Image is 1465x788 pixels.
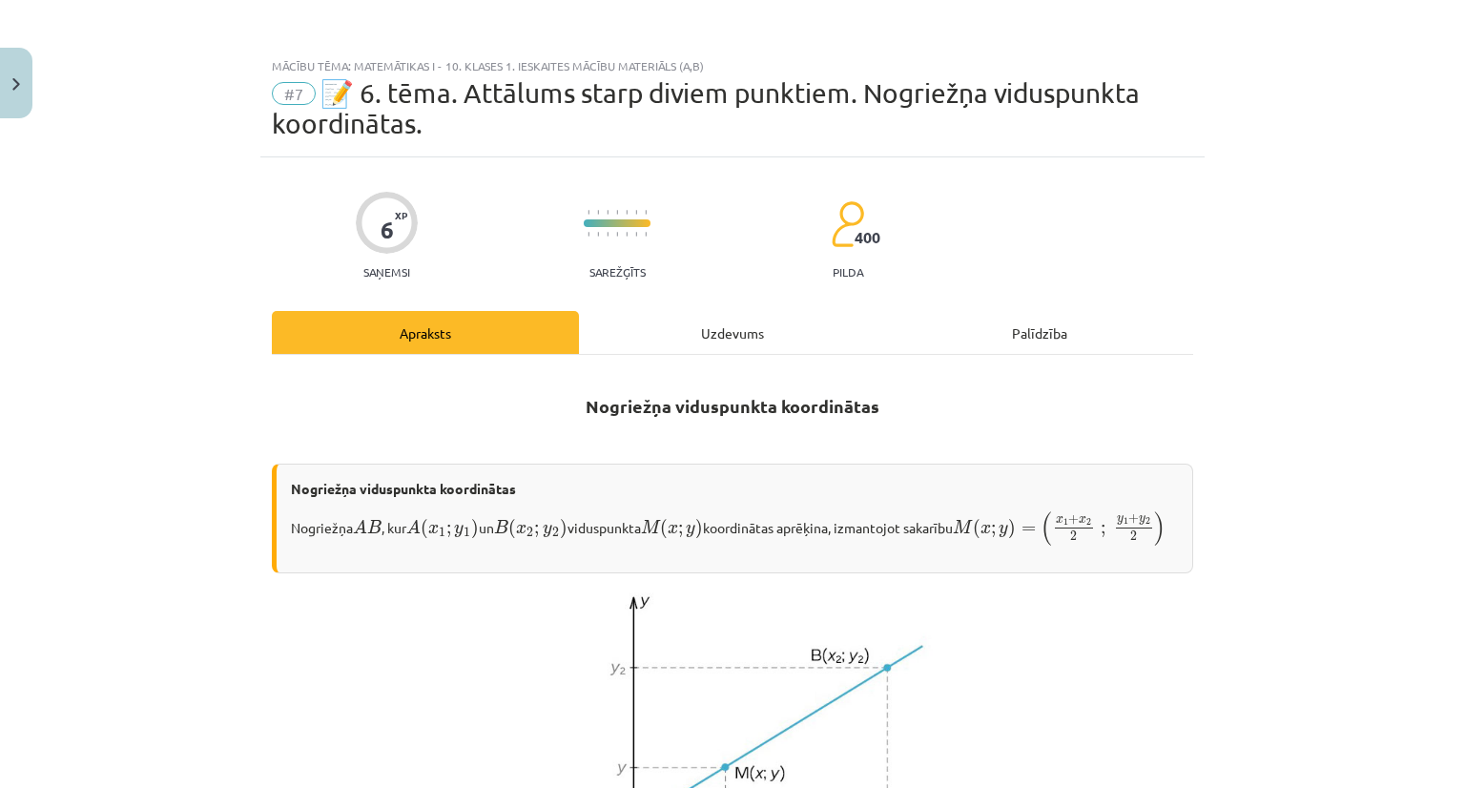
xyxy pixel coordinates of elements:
[560,519,567,539] span: )
[439,528,445,537] span: 1
[1128,514,1139,524] span: +
[508,519,516,539] span: (
[678,525,683,537] span: ;
[579,311,886,354] div: Uzdevums
[645,232,647,237] img: icon-short-line-57e1e144782c952c97e751825c79c345078a6d821885a25fce030b3d8c18986b.svg
[471,519,479,539] span: )
[635,232,637,237] img: icon-short-line-57e1e144782c952c97e751825c79c345078a6d821885a25fce030b3d8c18986b.svg
[454,525,464,537] span: y
[973,519,980,539] span: (
[291,480,516,497] b: Nogriežņa viduspunkta koordinātas
[494,520,508,533] span: B
[1086,519,1091,526] span: 2
[686,525,695,537] span: y
[980,525,991,534] span: x
[428,525,439,534] span: x
[589,265,646,279] p: Sarežģīts
[1117,516,1124,525] span: y
[1079,517,1086,524] span: x
[616,210,618,215] img: icon-short-line-57e1e144782c952c97e751825c79c345078a6d821885a25fce030b3d8c18986b.svg
[272,82,316,105] span: #7
[616,232,618,237] img: icon-short-line-57e1e144782c952c97e751825c79c345078a6d821885a25fce030b3d8c18986b.svg
[272,59,1193,73] div: Mācību tēma: Matemātikas i - 10. klases 1. ieskaites mācību materiāls (a,b)
[886,311,1193,354] div: Palīdzība
[991,525,996,537] span: ;
[356,265,418,279] p: Saņemsi
[1068,515,1079,525] span: +
[695,519,703,539] span: )
[588,232,589,237] img: icon-short-line-57e1e144782c952c97e751825c79c345078a6d821885a25fce030b3d8c18986b.svg
[953,520,973,533] span: M
[552,528,559,537] span: 2
[353,519,367,533] span: A
[406,519,421,533] span: A
[855,229,880,246] span: 400
[999,525,1008,537] span: y
[588,210,589,215] img: icon-short-line-57e1e144782c952c97e751825c79c345078a6d821885a25fce030b3d8c18986b.svg
[421,519,428,539] span: (
[464,528,470,537] span: 1
[291,510,1178,547] p: Nogriežņa , kur un viduspunkta koordinātas aprēķina, izmantojot sakarību
[1154,511,1166,546] span: )
[635,210,637,215] img: icon-short-line-57e1e144782c952c97e751825c79c345078a6d821885a25fce030b3d8c18986b.svg
[381,217,394,243] div: 6
[534,525,539,537] span: ;
[626,232,628,237] img: icon-short-line-57e1e144782c952c97e751825c79c345078a6d821885a25fce030b3d8c18986b.svg
[1124,518,1128,525] span: 1
[526,528,533,537] span: 2
[446,525,451,537] span: ;
[1021,526,1036,533] span: =
[1008,519,1016,539] span: )
[516,525,526,534] span: x
[645,210,647,215] img: icon-short-line-57e1e144782c952c97e751825c79c345078a6d821885a25fce030b3d8c18986b.svg
[626,210,628,215] img: icon-short-line-57e1e144782c952c97e751825c79c345078a6d821885a25fce030b3d8c18986b.svg
[831,200,864,248] img: students-c634bb4e5e11cddfef0936a35e636f08e4e9abd3cc4e673bd6f9a4125e45ecb1.svg
[607,232,609,237] img: icon-short-line-57e1e144782c952c97e751825c79c345078a6d821885a25fce030b3d8c18986b.svg
[641,520,661,533] span: M
[597,232,599,237] img: icon-short-line-57e1e144782c952c97e751825c79c345078a6d821885a25fce030b3d8c18986b.svg
[543,525,552,537] span: y
[597,210,599,215] img: icon-short-line-57e1e144782c952c97e751825c79c345078a6d821885a25fce030b3d8c18986b.svg
[272,311,579,354] div: Apraksts
[395,210,407,220] span: XP
[607,210,609,215] img: icon-short-line-57e1e144782c952c97e751825c79c345078a6d821885a25fce030b3d8c18986b.svg
[367,520,382,533] span: B
[1145,518,1150,525] span: 2
[1101,525,1105,537] span: ;
[1041,511,1052,546] span: (
[1070,531,1077,541] span: 2
[1139,516,1145,525] span: y
[272,77,1140,139] span: 📝 6. tēma. Attālums starp diviem punktiem. Nogriežņa viduspunkta koordinātas.
[1130,531,1137,541] span: 2
[833,265,863,279] p: pilda
[586,395,879,417] b: Nogriežņa viduspunkta koordinātas
[660,519,668,539] span: (
[668,525,678,534] span: x
[1063,519,1068,526] span: 1
[1056,517,1063,524] span: x
[12,78,20,91] img: icon-close-lesson-0947bae3869378f0d4975bcd49f059093ad1ed9edebbc8119c70593378902aed.svg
